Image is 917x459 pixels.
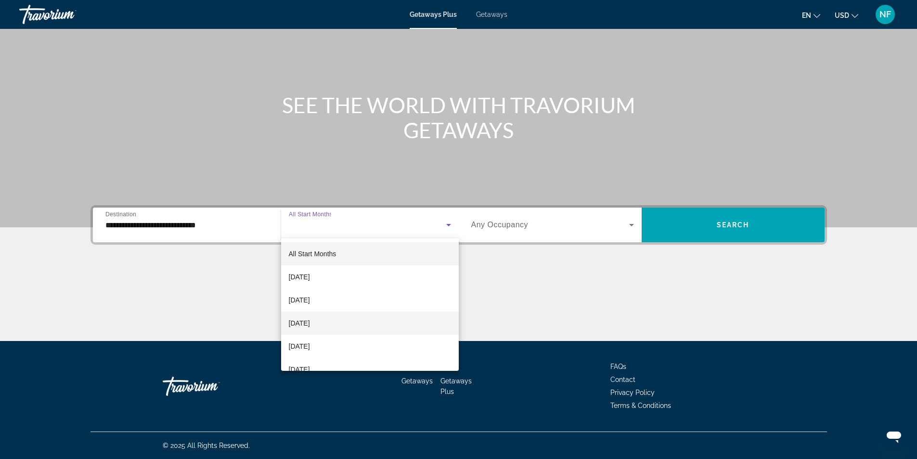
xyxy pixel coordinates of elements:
[878,420,909,451] iframe: Button to launch messaging window
[289,271,310,283] span: [DATE]
[289,364,310,375] span: [DATE]
[289,317,310,329] span: [DATE]
[289,294,310,306] span: [DATE]
[289,341,310,352] span: [DATE]
[289,250,336,258] span: All Start Months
